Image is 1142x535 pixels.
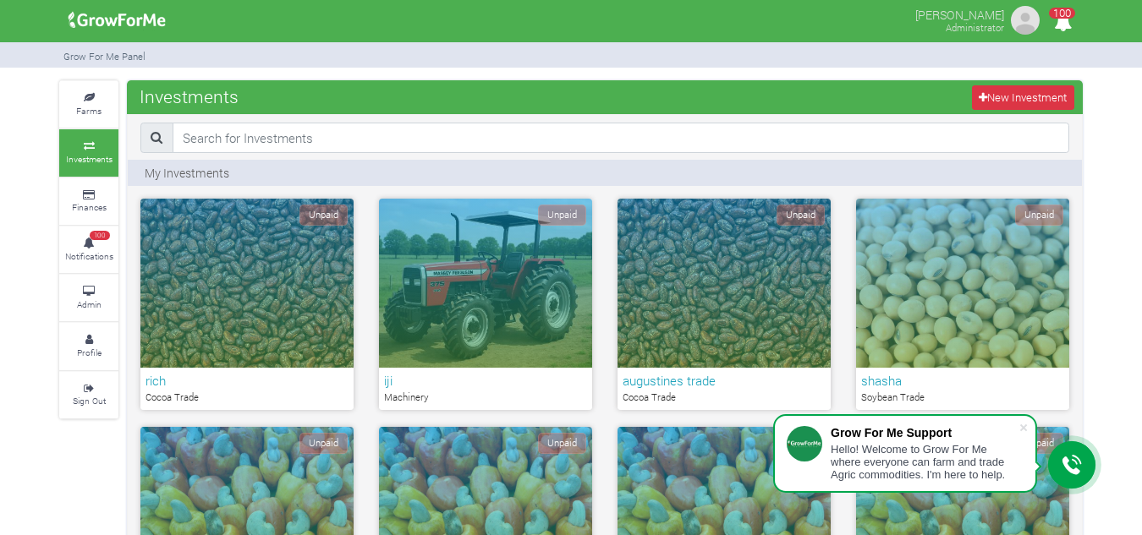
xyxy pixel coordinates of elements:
a: 100 Notifications [59,227,118,273]
h6: shasha [861,373,1064,388]
p: Cocoa Trade [145,390,349,405]
small: Profile [77,347,102,358]
span: Unpaid [299,433,348,454]
a: Finances [59,178,118,225]
h6: iji [384,373,587,388]
a: Farms [59,81,118,128]
i: Notifications [1046,3,1079,41]
p: Soybean Trade [861,390,1064,405]
span: Unpaid [1015,205,1063,226]
a: Unpaid iji Machinery [379,199,592,410]
a: 100 [1046,16,1079,32]
p: Machinery [384,390,587,405]
a: New Investment [972,85,1074,110]
small: Admin [77,298,102,310]
small: Grow For Me Panel [63,50,145,63]
a: Sign Out [59,372,118,418]
a: Admin [59,275,118,321]
span: 100 [90,231,110,241]
input: Search for Investments [173,123,1069,153]
small: Finances [72,201,107,213]
span: Unpaid [299,205,348,226]
img: growforme image [1008,3,1042,37]
span: Unpaid [538,433,586,454]
p: [PERSON_NAME] [915,3,1004,24]
img: growforme image [63,3,172,37]
a: Unpaid augustines trade Cocoa Trade [618,199,831,410]
p: Cocoa Trade [623,390,826,405]
a: Profile [59,323,118,369]
a: Investments [59,129,118,176]
div: Hello! Welcome to Grow For Me where everyone can farm and trade Agric commodities. I'm here to help. [831,443,1018,481]
h6: augustines trade [623,373,826,388]
small: Sign Out [73,395,106,407]
small: Notifications [65,250,113,262]
span: Investments [135,79,243,113]
small: Investments [66,153,113,165]
div: Grow For Me Support [831,426,1018,439]
small: Farms [76,105,102,117]
p: My Investments [145,164,229,182]
span: Unpaid [538,205,586,226]
a: Unpaid rich Cocoa Trade [140,199,354,410]
span: Unpaid [777,205,825,226]
span: 100 [1049,8,1075,19]
a: Unpaid shasha Soybean Trade [856,199,1069,410]
h6: rich [145,373,349,388]
small: Administrator [946,21,1004,34]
